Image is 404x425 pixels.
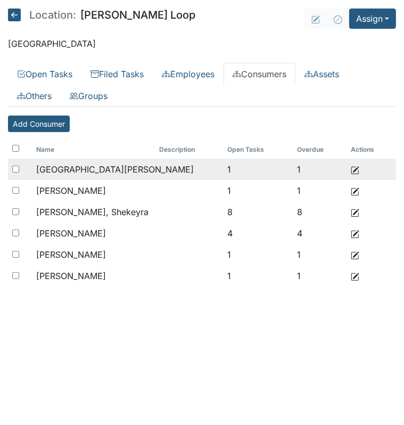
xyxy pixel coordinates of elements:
[293,265,347,287] td: 1
[81,63,153,85] a: Filed Tasks
[36,164,194,175] span: [GEOGRAPHIC_DATA][PERSON_NAME]
[153,63,224,85] a: Employees
[223,265,293,287] td: 1
[8,116,396,295] div: Consumers
[223,244,293,265] td: 1
[293,244,347,265] td: 1
[36,249,106,260] span: [PERSON_NAME]
[32,141,155,159] th: Toggle SortBy
[293,141,347,159] th: Toggle SortBy
[295,63,348,85] a: Assets
[223,223,293,244] td: 4
[223,201,293,223] td: 8
[155,141,223,159] th: Toggle SortBy
[224,63,295,85] a: Consumers
[293,223,347,244] td: 4
[36,185,106,196] span: [PERSON_NAME]
[223,159,293,180] td: 1
[8,85,61,107] a: Others
[223,141,293,159] th: Toggle SortBy
[12,145,19,152] input: Toggle All Rows Selected
[293,159,347,180] td: 1
[223,180,293,201] td: 1
[347,141,396,159] th: Actions
[29,10,76,20] span: Location:
[61,85,117,107] a: Groups
[293,180,347,201] td: 1
[8,116,70,132] a: Add Consumer
[349,9,396,29] button: Assign
[293,201,347,223] td: 8
[8,37,396,50] p: [GEOGRAPHIC_DATA]
[36,271,106,281] span: [PERSON_NAME]
[8,63,81,85] a: Open Tasks
[36,228,106,239] span: [PERSON_NAME]
[36,207,149,217] span: [PERSON_NAME], Shekeyra
[8,9,195,21] h5: [PERSON_NAME] Loop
